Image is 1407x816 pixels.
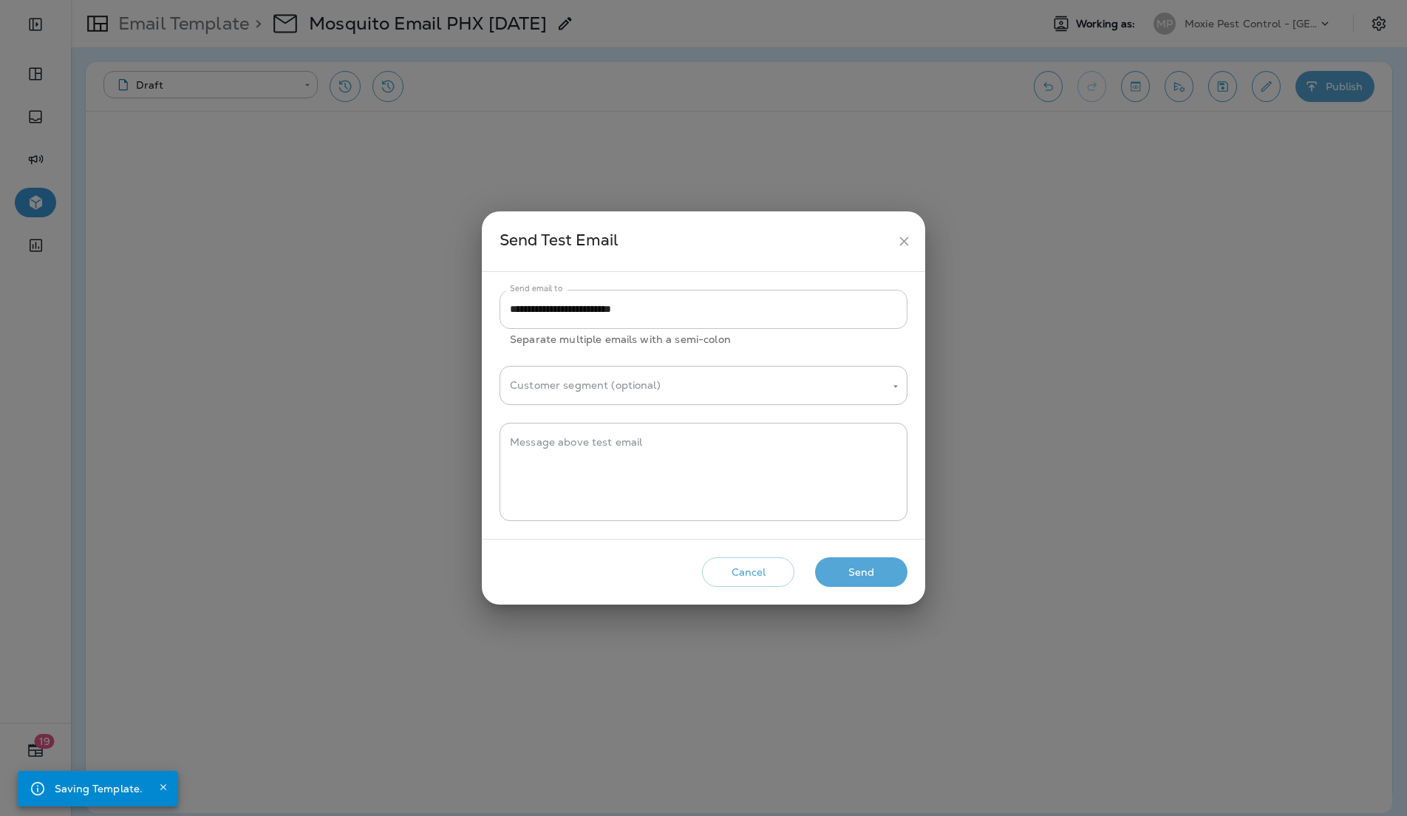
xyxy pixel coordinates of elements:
p: Separate multiple emails with a semi-colon [510,331,897,348]
button: Open [889,380,902,393]
button: close [890,228,918,255]
label: Send email to [510,283,562,294]
button: Cancel [702,557,794,588]
button: Send [815,557,907,588]
div: Send Test Email [500,228,890,255]
button: Close [154,778,172,796]
div: Saving Template. [55,775,143,802]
